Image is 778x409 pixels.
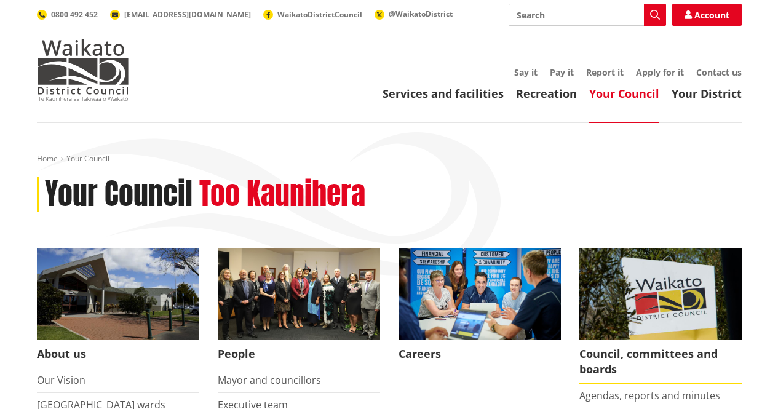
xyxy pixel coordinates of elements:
[37,153,58,164] a: Home
[399,340,561,368] span: Careers
[199,177,365,212] h2: Too Kaunihera
[37,340,199,368] span: About us
[579,248,742,340] img: Waikato-District-Council-sign
[579,389,720,402] a: Agendas, reports and minutes
[124,9,251,20] span: [EMAIL_ADDRESS][DOMAIN_NAME]
[66,153,109,164] span: Your Council
[51,9,98,20] span: 0800 492 452
[514,66,538,78] a: Say it
[37,373,85,387] a: Our Vision
[672,4,742,26] a: Account
[586,66,624,78] a: Report it
[516,86,577,101] a: Recreation
[509,4,666,26] input: Search input
[399,248,561,340] img: Office staff in meeting - Career page
[579,248,742,384] a: Waikato-District-Council-sign Council, committees and boards
[37,39,129,101] img: Waikato District Council - Te Kaunihera aa Takiwaa o Waikato
[579,340,742,384] span: Council, committees and boards
[636,66,684,78] a: Apply for it
[383,86,504,101] a: Services and facilities
[37,248,199,368] a: WDC Building 0015 About us
[37,154,742,164] nav: breadcrumb
[263,9,362,20] a: WaikatoDistrictCouncil
[550,66,574,78] a: Pay it
[375,9,453,19] a: @WaikatoDistrict
[672,86,742,101] a: Your District
[218,373,321,387] a: Mayor and councillors
[45,177,193,212] h1: Your Council
[696,66,742,78] a: Contact us
[37,9,98,20] a: 0800 492 452
[389,9,453,19] span: @WaikatoDistrict
[589,86,659,101] a: Your Council
[37,248,199,340] img: WDC Building 0015
[277,9,362,20] span: WaikatoDistrictCouncil
[218,340,380,368] span: People
[399,248,561,368] a: Careers
[218,248,380,340] img: 2022 Council
[110,9,251,20] a: [EMAIL_ADDRESS][DOMAIN_NAME]
[218,248,380,368] a: 2022 Council People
